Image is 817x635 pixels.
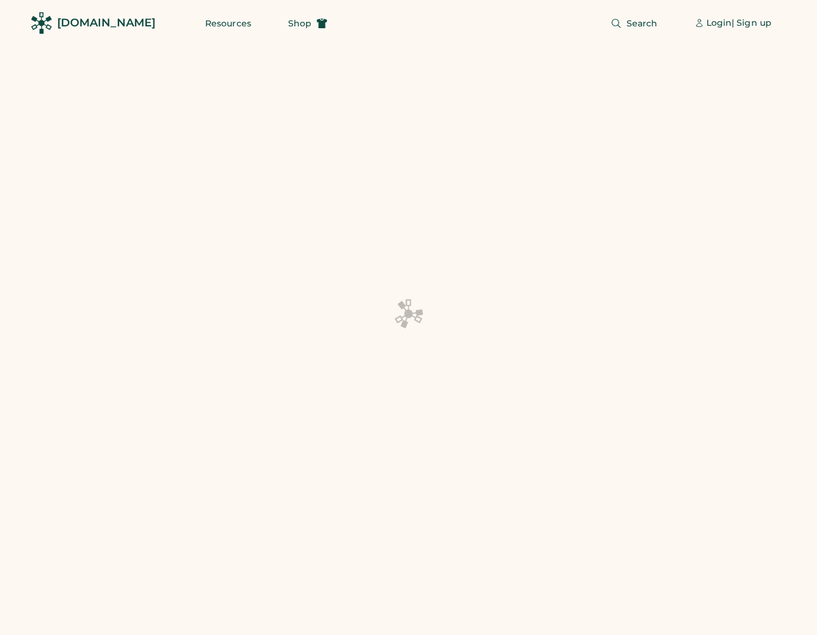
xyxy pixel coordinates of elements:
[31,12,52,34] img: Rendered Logo - Screens
[288,19,311,28] span: Shop
[273,11,342,36] button: Shop
[57,15,155,31] div: [DOMAIN_NAME]
[732,17,772,29] div: | Sign up
[394,298,423,329] img: Platens-Black-Loader-Spin-rich%20black.webp
[596,11,673,36] button: Search
[190,11,266,36] button: Resources
[627,19,658,28] span: Search
[706,17,732,29] div: Login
